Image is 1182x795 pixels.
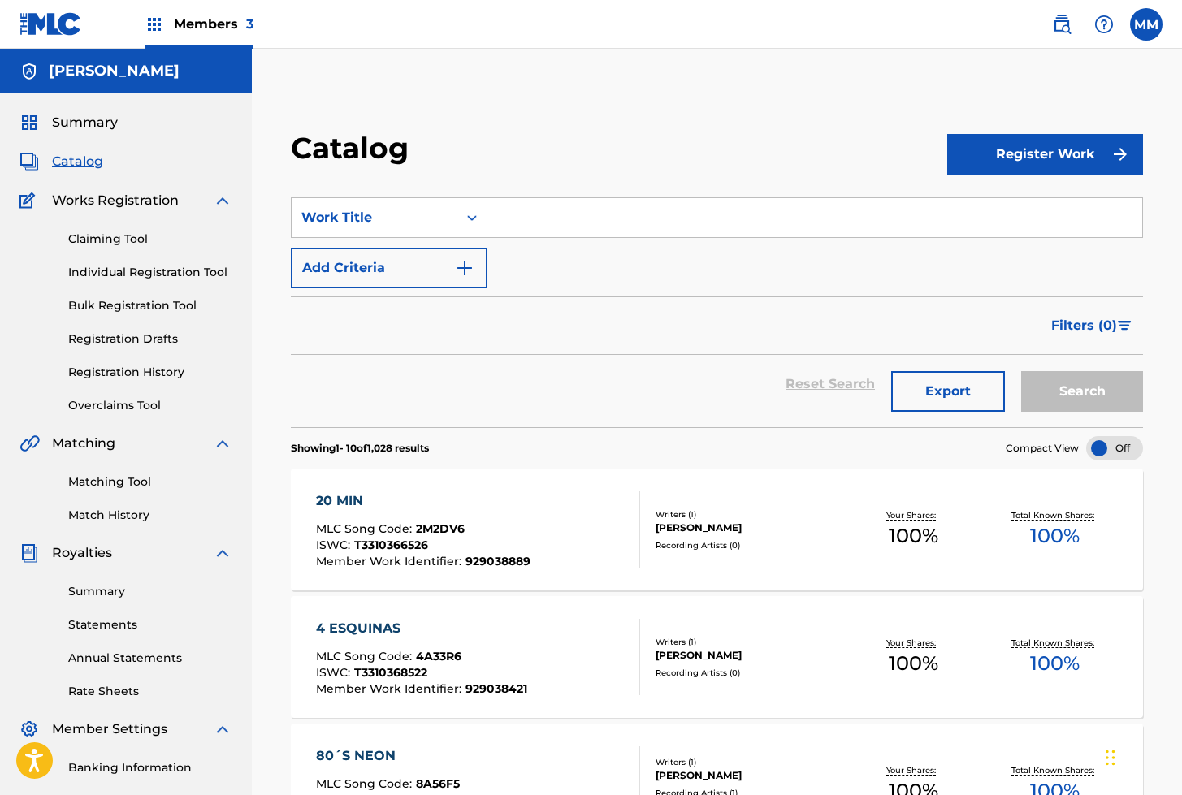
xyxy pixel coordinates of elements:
img: expand [213,191,232,210]
img: Member Settings [19,719,39,739]
a: Registration Drafts [68,331,232,348]
span: MLC Song Code : [316,521,416,536]
span: Summary [52,113,118,132]
span: Filters ( 0 ) [1051,316,1117,335]
a: Summary [68,583,232,600]
p: Total Known Shares: [1011,637,1098,649]
iframe: Chat Widget [1101,717,1182,795]
div: Recording Artists ( 0 ) [656,539,842,551]
span: T3310366526 [354,538,428,552]
span: Members [174,15,253,33]
span: ISWC : [316,538,354,552]
img: filter [1118,321,1132,331]
img: Summary [19,113,39,132]
iframe: Resource Center [1137,531,1182,662]
span: Catalog [52,152,103,171]
div: [PERSON_NAME] [656,768,842,783]
button: Filters (0) [1041,305,1143,346]
a: Rate Sheets [68,683,232,700]
span: Member Settings [52,719,167,739]
div: 4 ESQUINAS [316,619,527,638]
p: Your Shares: [886,509,940,521]
div: User Menu [1130,8,1163,41]
div: Writers ( 1 ) [656,636,842,648]
a: Public Search [1046,8,1078,41]
h5: Mauricio Morales [49,62,180,80]
span: 100 % [889,649,938,678]
span: 4A33R6 [416,649,461,663]
a: SummarySummary [19,113,118,132]
a: Registration History [68,364,232,381]
span: Works Registration [52,191,179,210]
span: T3310368522 [354,665,427,680]
p: Your Shares: [886,637,940,649]
p: Total Known Shares: [1011,764,1098,776]
form: Search Form [291,197,1143,427]
span: MLC Song Code : [316,649,416,663]
span: 3 [246,16,253,32]
span: 2M2DV6 [416,521,465,536]
img: f7272a7cc735f4ea7f67.svg [1111,145,1130,164]
button: Register Work [947,134,1143,175]
span: Compact View [1006,441,1079,456]
button: Export [891,371,1005,412]
span: Member Work Identifier : [316,554,465,568]
img: Matching [19,434,40,453]
img: MLC Logo [19,12,82,36]
img: Works Registration [19,191,41,210]
p: Total Known Shares: [1011,509,1098,521]
div: Help [1088,8,1120,41]
a: Claiming Tool [68,231,232,248]
div: 80´S NEON [316,746,531,766]
div: Recording Artists ( 0 ) [656,667,842,679]
div: Work Title [301,208,448,227]
div: [PERSON_NAME] [656,648,842,663]
a: Annual Statements [68,650,232,667]
a: CatalogCatalog [19,152,103,171]
a: Statements [68,616,232,633]
img: expand [213,434,232,453]
span: MLC Song Code : [316,776,416,791]
span: 929038889 [465,554,530,568]
a: Overclaims Tool [68,397,232,414]
h2: Catalog [291,130,417,166]
span: Member Work Identifier : [316,681,465,696]
a: 20 MINMLC Song Code:2M2DV6ISWC:T3310366526Member Work Identifier:929038889Writers (1)[PERSON_NAME... [291,469,1143,590]
img: expand [213,543,232,563]
a: Match History [68,507,232,524]
span: 100 % [1030,649,1080,678]
span: ISWC : [316,665,354,680]
div: 20 MIN [316,491,530,511]
img: expand [213,719,232,739]
span: 8A56F5 [416,776,460,791]
span: 929038421 [465,681,527,696]
a: 4 ESQUINASMLC Song Code:4A33R6ISWC:T3310368522Member Work Identifier:929038421Writers (1)[PERSON_... [291,596,1143,718]
a: Matching Tool [68,473,232,490]
p: Your Shares: [886,764,940,776]
div: Writers ( 1 ) [656,508,842,521]
a: Individual Registration Tool [68,264,232,281]
div: [PERSON_NAME] [656,521,842,535]
span: Royalties [52,543,112,563]
span: 100 % [889,521,938,551]
span: Matching [52,434,115,453]
p: Showing 1 - 10 of 1,028 results [291,441,429,456]
img: Top Rightsholders [145,15,164,34]
div: Writers ( 1 ) [656,756,842,768]
img: Royalties [19,543,39,563]
img: 9d2ae6d4665cec9f34b9.svg [455,258,474,278]
button: Add Criteria [291,248,487,288]
img: Catalog [19,152,39,171]
img: Accounts [19,62,39,81]
a: Banking Information [68,759,232,776]
img: help [1094,15,1114,34]
div: Drag [1106,733,1115,782]
span: 100 % [1030,521,1080,551]
a: Bulk Registration Tool [68,297,232,314]
img: search [1052,15,1072,34]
